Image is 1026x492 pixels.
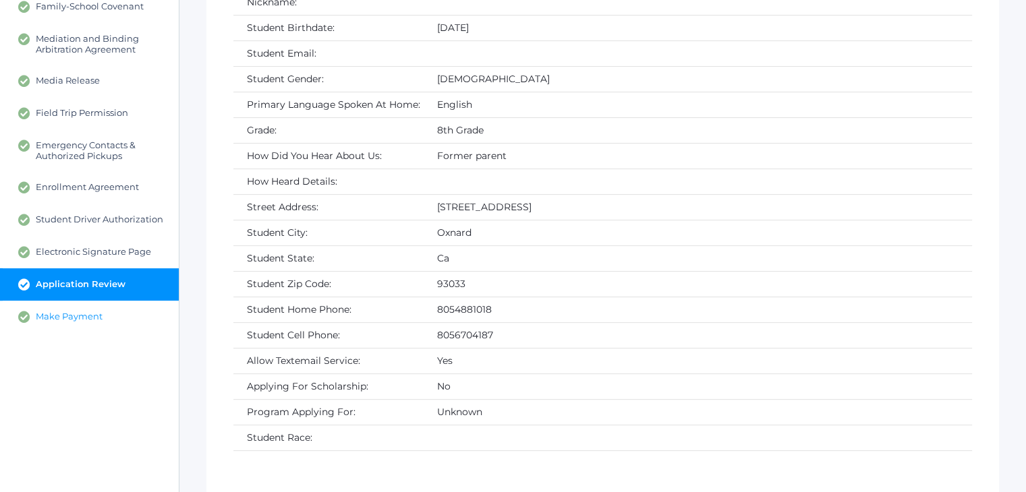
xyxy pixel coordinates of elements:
td: How Did You Hear About Us: [233,143,424,168]
span: Media Release [36,75,100,87]
td: Former parent [424,143,972,168]
td: English [424,92,972,117]
td: Student Race: [233,425,424,450]
td: Unknown [424,399,972,425]
td: Student Zip Code: [233,271,424,297]
td: [DEMOGRAPHIC_DATA] [424,66,972,92]
span: Family-School Covenant [36,1,144,13]
span: Student Driver Authorization [36,214,163,226]
td: Student Birthdate: [233,15,424,40]
span: Field Trip Permission [36,107,128,119]
td: [DATE] [424,15,972,40]
td: Student Home Phone: [233,297,424,322]
td: Student Email: [233,40,424,66]
td: Allow Textemail Service: [233,348,424,373]
td: Oxnard [424,220,972,245]
td: 8056704187 [424,322,972,348]
td: Applying For Scholarship: [233,373,424,399]
td: Street Address: [233,194,424,220]
td: Yes [424,348,972,373]
td: How Heard Details: [233,168,424,194]
td: [STREET_ADDRESS] [424,194,972,220]
td: Ca [424,245,972,271]
td: Grade: [233,117,424,143]
td: Program Applying For: [233,399,424,425]
span: Mediation and Binding Arbitration Agreement [36,33,165,55]
span: Application Review [36,278,125,290]
td: Student Gender: [233,66,424,92]
span: Enrollment Agreement [36,181,139,193]
td: 8054881018 [424,297,972,322]
td: Student State: [233,245,424,271]
td: Student Cell Phone: [233,322,424,348]
td: Primary Language Spoken At Home: [233,92,424,117]
span: Electronic Signature Page [36,246,151,258]
td: No [424,373,972,399]
span: Make Payment [36,311,103,323]
td: 8th Grade [424,117,972,143]
td: Student City: [233,220,424,245]
span: Emergency Contacts & Authorized Pickups [36,140,165,161]
td: 93033 [424,271,972,297]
